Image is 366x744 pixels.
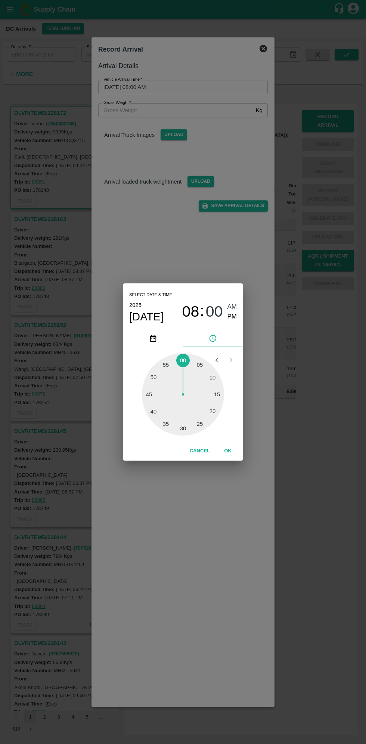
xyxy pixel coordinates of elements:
[129,310,164,323] button: [DATE]
[123,329,183,347] button: pick date
[187,445,213,458] button: Cancel
[129,289,172,301] span: Select date & time
[182,302,199,322] button: 08
[183,329,243,347] button: pick time
[206,303,223,321] span: 00
[216,445,240,458] button: OK
[182,303,199,321] span: 08
[129,300,142,310] button: 2025
[210,353,224,367] button: Open previous view
[227,302,237,312] button: AM
[227,312,237,322] button: PM
[206,302,223,322] button: 00
[200,302,204,322] span: :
